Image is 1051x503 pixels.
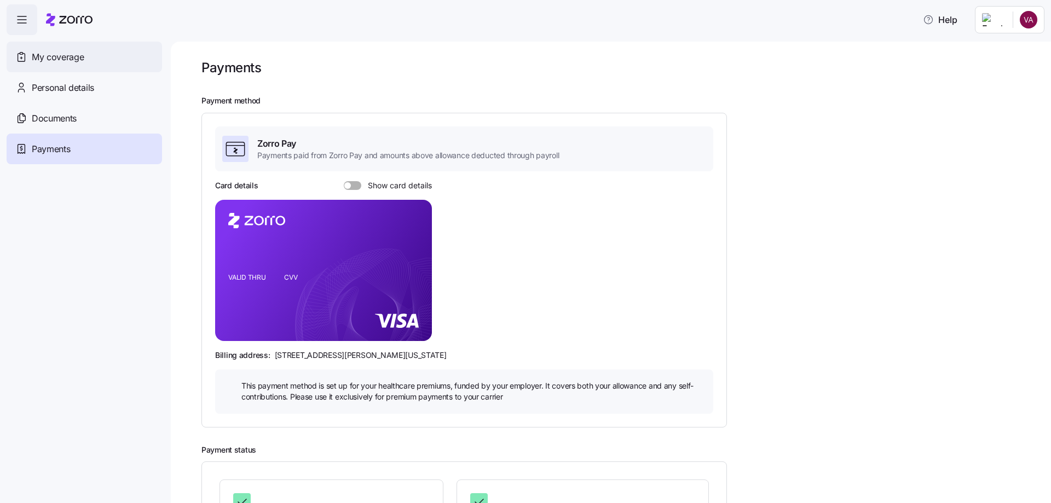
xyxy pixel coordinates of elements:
span: Personal details [32,81,94,95]
span: Payments paid from Zorro Pay and amounts above allowance deducted through payroll [257,150,559,161]
span: My coverage [32,50,84,64]
button: Help [914,9,966,31]
a: Documents [7,103,162,134]
h2: Payment method [201,96,1036,106]
span: Billing address: [215,350,270,361]
span: Help [923,13,957,26]
span: [STREET_ADDRESS][PERSON_NAME][US_STATE] [275,350,447,361]
h2: Payment status [201,445,1036,455]
a: My coverage [7,42,162,72]
img: icon bulb [224,380,237,394]
span: Show card details [361,181,432,190]
a: Payments [7,134,162,164]
span: Zorro Pay [257,137,559,151]
tspan: VALID THRU [228,273,266,281]
h1: Payments [201,59,261,76]
h3: Card details [215,180,258,191]
tspan: CVV [284,273,298,281]
span: This payment method is set up for your healthcare premiums, funded by your employer. It covers bo... [241,380,704,403]
img: Employer logo [982,13,1004,26]
img: 6ae4a8c791105c2698f3113eb1fedcf7 [1020,11,1037,28]
a: Personal details [7,72,162,103]
span: Payments [32,142,70,156]
span: Documents [32,112,77,125]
